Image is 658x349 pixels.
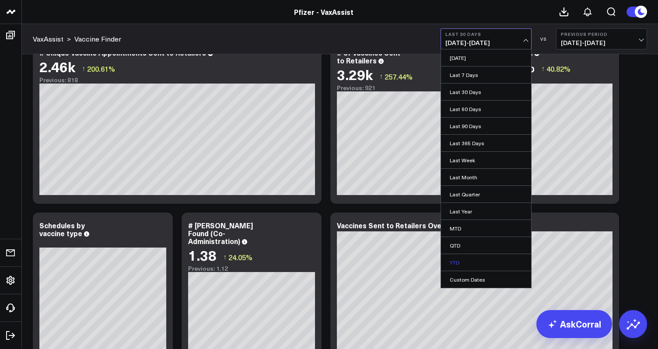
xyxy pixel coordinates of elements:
[82,63,85,74] span: ↑
[546,64,570,73] span: 40.82%
[337,220,501,230] div: Vaccines Sent to Retailers Over Time by Vaccine
[561,31,642,37] b: Previous Period
[486,77,612,84] div: Previous: 8.75%
[87,64,115,73] span: 200.61%
[441,254,531,271] a: YTD
[561,39,642,46] span: [DATE] - [DATE]
[337,66,373,82] div: 3.29k
[445,31,527,37] b: Last 30 Days
[445,39,527,46] span: [DATE] - [DATE]
[39,220,85,238] div: Schedules by vaccine type
[33,34,71,44] div: >
[556,28,647,49] button: Previous Period[DATE]-[DATE]
[441,169,531,185] a: Last Month
[441,152,531,168] a: Last Week
[74,34,121,44] a: Vaccine Finder
[441,271,531,288] a: Custom Dates
[294,7,353,17] a: Pfizer - VaxAssist
[536,310,612,338] a: AskCorral
[541,63,545,74] span: ↑
[188,220,253,246] div: # [PERSON_NAME] Found (Co-Administration)
[441,118,531,134] a: Last 90 Days
[223,251,227,263] span: ↑
[337,48,400,65] div: # of Vaccines Sent to Retailers
[33,34,63,44] a: VaxAssist
[441,66,531,83] a: Last 7 Days
[228,252,252,262] span: 24.05%
[536,36,552,42] div: VS
[337,84,464,91] div: Previous: 921
[441,28,532,49] button: Last 30 Days[DATE]-[DATE]
[379,71,383,82] span: ↑
[441,186,531,202] a: Last Quarter
[441,49,531,66] a: [DATE]
[441,135,531,151] a: Last 365 Days
[188,247,217,263] div: 1.38
[385,72,413,81] span: 257.44%
[441,220,531,237] a: MTD
[441,237,531,254] a: QTD
[39,59,75,74] div: 2.46k
[188,265,315,272] div: Previous: 1.12
[39,77,315,84] div: Previous: 818
[441,84,531,100] a: Last 30 Days
[441,203,531,220] a: Last Year
[441,101,531,117] a: Last 60 Days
